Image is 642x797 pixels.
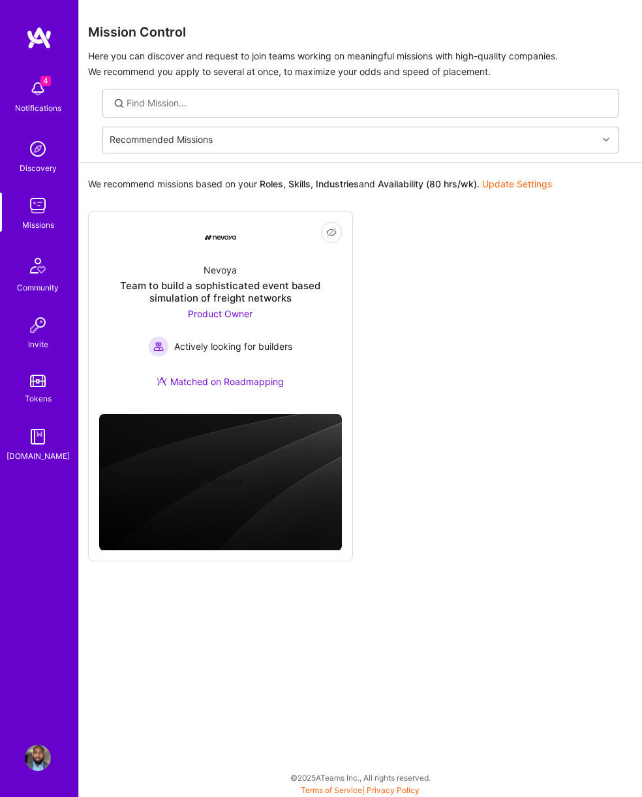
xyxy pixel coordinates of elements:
div: Matched on Roadmapping [157,375,284,388]
i: icon SearchGrey [112,97,126,110]
span: 4 [40,76,51,86]
img: bell [25,76,51,102]
img: logo [26,26,52,50]
div: Discovery [20,162,57,175]
img: teamwork [25,193,51,219]
div: © 2025 ATeams Inc., All rights reserved. [78,762,642,794]
div: Team to build a sophisticated event based simulation of freight networks [99,279,342,305]
span: Actively looking for builders [174,340,292,353]
i: icon Chevron [603,136,609,143]
span: | [301,785,420,795]
img: discovery [25,136,51,162]
div: Community [17,281,59,294]
h3: Mission Control [88,25,633,40]
p: We recommend missions based on your , , and . [88,178,552,191]
div: Recommended Missions [110,134,213,147]
div: Invite [28,338,48,351]
img: cover [99,414,342,551]
img: Company Logo [205,235,236,240]
div: [DOMAIN_NAME] [7,450,70,463]
input: Find Mission... [127,97,609,110]
b: Industries [316,178,359,189]
p: Here you can discover and request to join teams working on meaningful missions with high-quality ... [88,48,633,80]
img: Invite [25,312,51,338]
a: User Avatar [22,745,54,771]
b: Skills [288,178,311,189]
div: Missions [22,219,54,232]
img: User Avatar [25,745,51,771]
span: Product Owner [188,308,252,319]
img: tokens [30,375,46,387]
a: Terms of Service [301,785,362,795]
b: Roles [260,178,283,189]
a: Privacy Policy [367,785,420,795]
div: Tokens [25,392,52,405]
a: Update Settings [482,178,552,189]
div: Nevoya [204,264,237,277]
a: Company LogoNevoyaTeam to build a sophisticated event based simulation of freight networksProduct... [99,222,342,403]
img: Ateam Purple Icon [157,376,167,386]
img: Community [22,250,53,281]
img: Actively looking for builders [148,336,169,357]
div: Notifications [15,102,61,115]
img: guide book [25,424,51,450]
b: Availability (80 hrs/wk) [378,178,477,189]
i: icon EyeClosed [326,227,337,238]
img: Company logo [200,461,241,503]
